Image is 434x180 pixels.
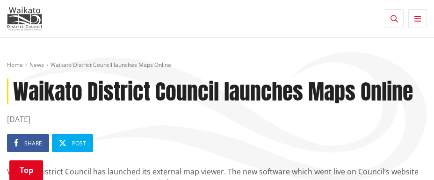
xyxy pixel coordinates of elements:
[7,79,427,104] h1: Waikato District Council launches Maps Online
[7,61,427,69] nav: breadcrumb
[9,160,43,180] a: Top
[7,114,427,125] time: [DATE]
[7,7,42,30] img: Waikato District Council - Te Kaunihera aa Takiwaa o Waikato
[7,61,23,69] a: Home
[52,134,93,152] a: Post
[51,61,171,69] span: Waikato District Council launches Maps Online
[24,139,42,147] span: Share
[72,139,86,147] span: Post
[7,134,49,152] a: Share
[29,61,44,69] a: News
